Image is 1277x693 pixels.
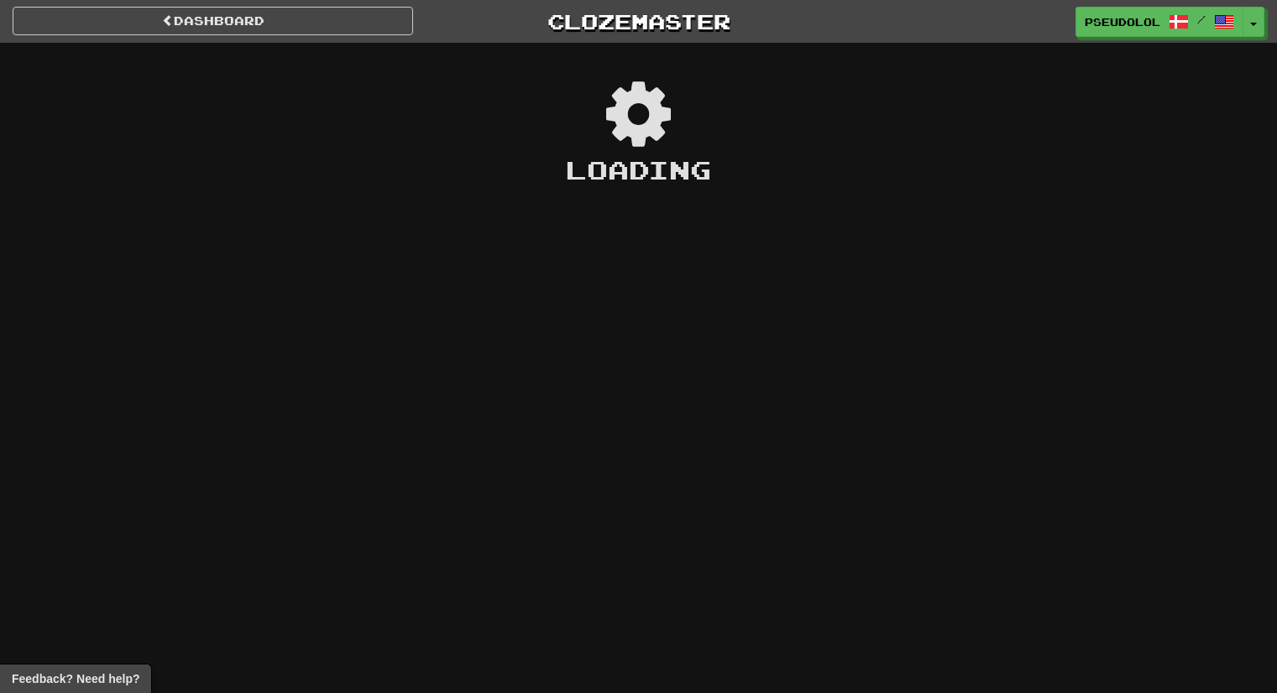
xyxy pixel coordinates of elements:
span: / [1197,13,1206,25]
span: pseudolol [1085,14,1160,29]
span: Open feedback widget [12,670,139,687]
a: Dashboard [13,7,413,35]
a: Clozemaster [438,7,839,36]
a: pseudolol / [1076,7,1243,37]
